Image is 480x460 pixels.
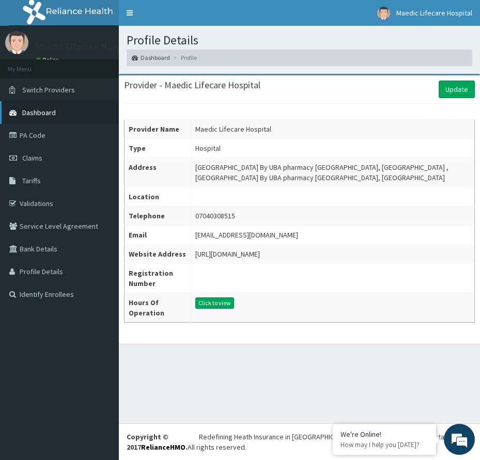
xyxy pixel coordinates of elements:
th: Type [125,138,191,157]
strong: Copyright © 2017 . [127,432,188,452]
h1: Profile Details [127,34,472,47]
div: [URL][DOMAIN_NAME] [195,249,260,259]
th: Hours Of Operation [125,293,191,322]
img: User Image [5,31,28,54]
p: How may I help you today? [340,440,428,449]
div: [GEOGRAPHIC_DATA] By UBA pharmacy [GEOGRAPHIC_DATA], [GEOGRAPHIC_DATA] , [GEOGRAPHIC_DATA] By UBA... [195,162,470,183]
span: Dashboard [22,108,56,117]
th: Email [125,225,191,244]
div: We're Online! [340,430,428,439]
img: User Image [377,7,390,20]
div: [EMAIL_ADDRESS][DOMAIN_NAME] [195,230,298,240]
th: Telephone [125,206,191,225]
span: Claims [22,153,42,163]
div: 07040308515 [195,211,235,221]
th: Website Address [125,244,191,263]
span: Maedic Lifecare Hospital [396,8,472,18]
th: Address [125,157,191,187]
th: Registration Number [125,263,191,293]
div: Redefining Heath Insurance in [GEOGRAPHIC_DATA] using Telemedicine and Data Science! [199,432,472,442]
div: Hospital [195,143,221,153]
p: Maedic Lifecare Hospital [36,42,135,51]
span: Tariffs [22,176,41,185]
div: Maedic Lifecare Hospital [195,124,271,134]
a: Update [439,81,475,98]
span: Switch Providers [22,85,75,94]
th: Location [125,187,191,206]
a: Online [36,56,61,64]
a: Dashboard [132,53,170,62]
th: Provider Name [125,119,191,138]
h3: Provider - Maedic Lifecare Hospital [124,81,260,90]
button: Click to view [195,297,234,309]
footer: All rights reserved. [119,423,480,460]
li: Profile [171,53,197,62]
a: RelianceHMO [141,442,185,452]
